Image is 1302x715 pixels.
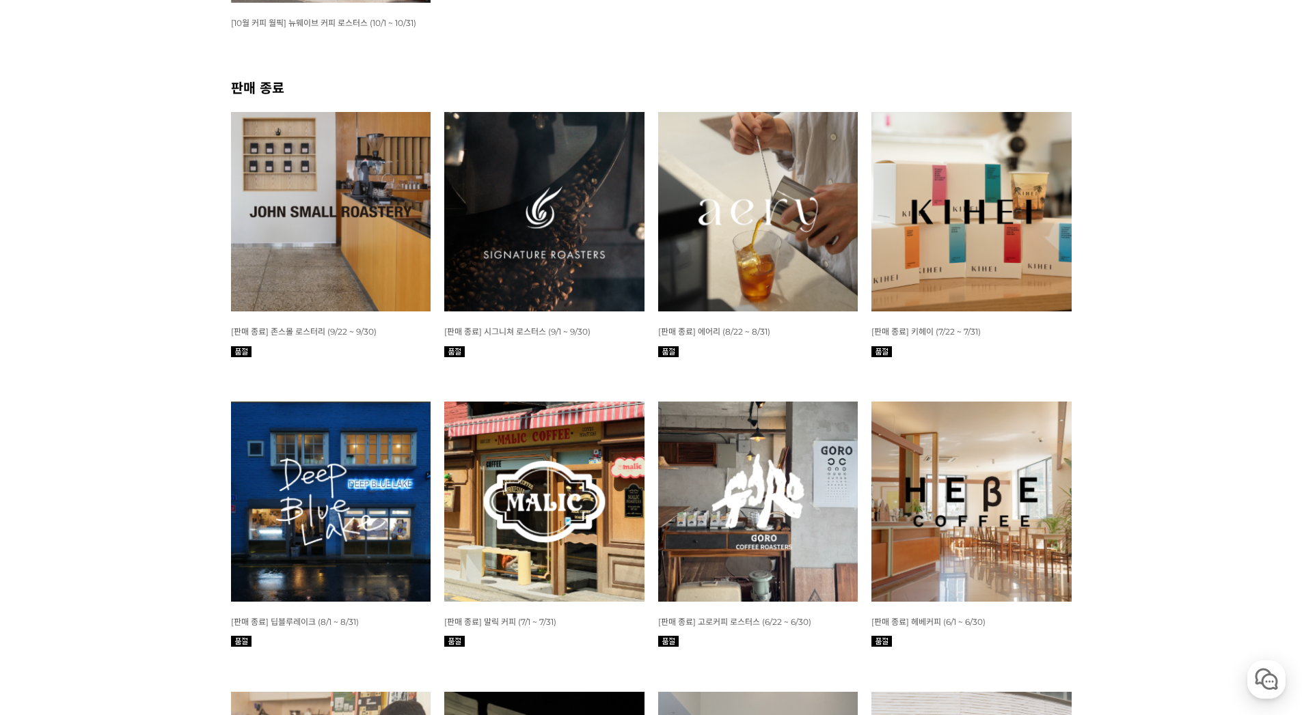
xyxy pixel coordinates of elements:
a: [판매 종료] 시그니쳐 로스터스 (9/1 ~ 9/30) [444,326,591,337]
span: [판매 종료] 존스몰 로스터리 (9/22 ~ 9/30) [231,326,377,337]
span: 대화 [125,454,141,465]
span: [10월 커피 월픽] 뉴웨이브 커피 로스터스 (10/1 ~ 10/31) [231,18,416,28]
a: 대화 [90,433,176,467]
span: [판매 종료] 딥블루레이크 (8/1 ~ 8/31) [231,617,359,627]
img: 품절 [444,636,465,647]
a: 홈 [4,433,90,467]
span: [판매 종료] 에어리 (8/22 ~ 8/31) [658,326,770,337]
img: 품절 [658,636,679,647]
a: [판매 종료] 고로커피 로스터스 (6/22 ~ 6/30) [658,616,811,627]
span: [판매 종료] 시그니쳐 로스터스 (9/1 ~ 9/30) [444,326,591,337]
img: 8월 커피 스몰 월픽 에어리 [658,112,858,312]
img: 품절 [871,346,892,357]
a: 설정 [176,433,262,467]
img: 8월 커피 월픽 딥블루레이크 [231,402,431,602]
img: 6월 커피 스몰 월픽 고로커피 로스터스 [658,402,858,602]
a: [판매 종료] 키헤이 (7/22 ~ 7/31) [871,326,981,337]
img: 7월 커피 스몰 월픽 키헤이 [871,112,1072,312]
span: 홈 [43,453,51,464]
img: [판매 종료] 시그니쳐 로스터스 (9/1 ~ 9/30) [444,112,645,312]
a: [판매 종료] 딥블루레이크 (8/1 ~ 8/31) [231,616,359,627]
img: 품절 [658,346,679,357]
img: 품절 [231,636,252,647]
span: [판매 종료] 헤베커피 (6/1 ~ 6/30) [871,617,986,627]
a: [판매 종료] 존스몰 로스터리 (9/22 ~ 9/30) [231,326,377,337]
img: 품절 [871,636,892,647]
img: 7월 커피 월픽 말릭커피 [444,402,645,602]
span: [판매 종료] 키헤이 (7/22 ~ 7/31) [871,326,981,337]
a: [판매 종료] 말릭 커피 (7/1 ~ 7/31) [444,616,556,627]
img: 품절 [231,346,252,357]
a: [10월 커피 월픽] 뉴웨이브 커피 로스터스 (10/1 ~ 10/31) [231,17,416,28]
img: 품절 [444,346,465,357]
span: [판매 종료] 고로커피 로스터스 (6/22 ~ 6/30) [658,617,811,627]
a: [판매 종료] 헤베커피 (6/1 ~ 6/30) [871,616,986,627]
h2: 판매 종료 [231,77,1072,97]
span: 설정 [211,453,228,464]
img: [판매 종료] 존스몰 로스터리 (9/22 ~ 9/30) [231,112,431,312]
a: [판매 종료] 에어리 (8/22 ~ 8/31) [658,326,770,337]
span: [판매 종료] 말릭 커피 (7/1 ~ 7/31) [444,617,556,627]
img: 6월 커피 월픽 헤베커피 [871,402,1072,602]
